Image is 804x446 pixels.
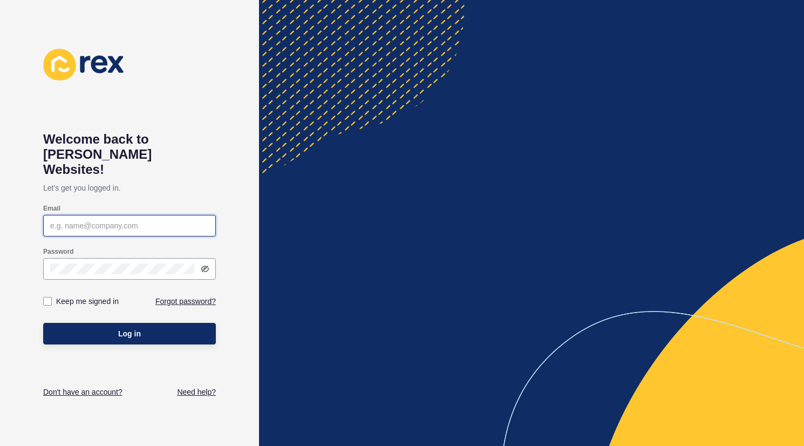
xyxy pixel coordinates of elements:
a: Need help? [177,387,216,397]
button: Log in [43,323,216,344]
span: Log in [118,328,141,339]
label: Keep me signed in [56,296,119,307]
p: Let's get you logged in. [43,177,216,199]
label: Email [43,204,60,213]
a: Don't have an account? [43,387,122,397]
h1: Welcome back to [PERSON_NAME] Websites! [43,132,216,177]
a: Forgot password? [155,296,216,307]
label: Password [43,247,74,256]
input: e.g. name@company.com [50,220,209,231]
